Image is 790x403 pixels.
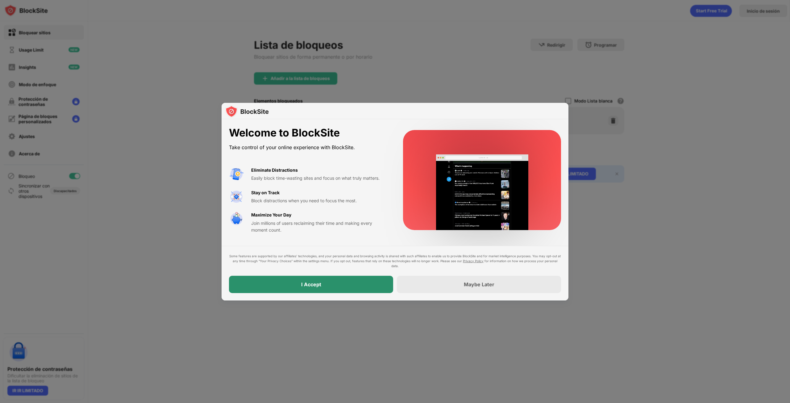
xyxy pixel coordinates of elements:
[251,212,291,218] div: Maximize Your Day
[229,254,561,268] div: Some features are supported by our affiliates’ technologies, and your personal data and browsing ...
[251,189,280,196] div: Stay on Track
[464,281,494,288] div: Maybe Later
[301,281,321,288] div: I Accept
[251,175,388,182] div: Easily block time-wasting sites and focus on what truly matters.
[229,212,244,226] img: value-safe-time.svg
[229,189,244,204] img: value-focus.svg
[229,143,388,152] div: Take control of your online experience with BlockSite.
[229,127,388,139] div: Welcome to BlockSite
[251,167,298,174] div: Eliminate Distractions
[463,259,484,263] a: Privacy Policy
[251,197,388,204] div: Block distractions when you need to focus the most.
[229,167,244,182] img: value-avoid-distractions.svg
[225,105,269,118] img: logo-blocksite.svg
[251,220,388,234] div: Join millions of users reclaiming their time and making every moment count.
